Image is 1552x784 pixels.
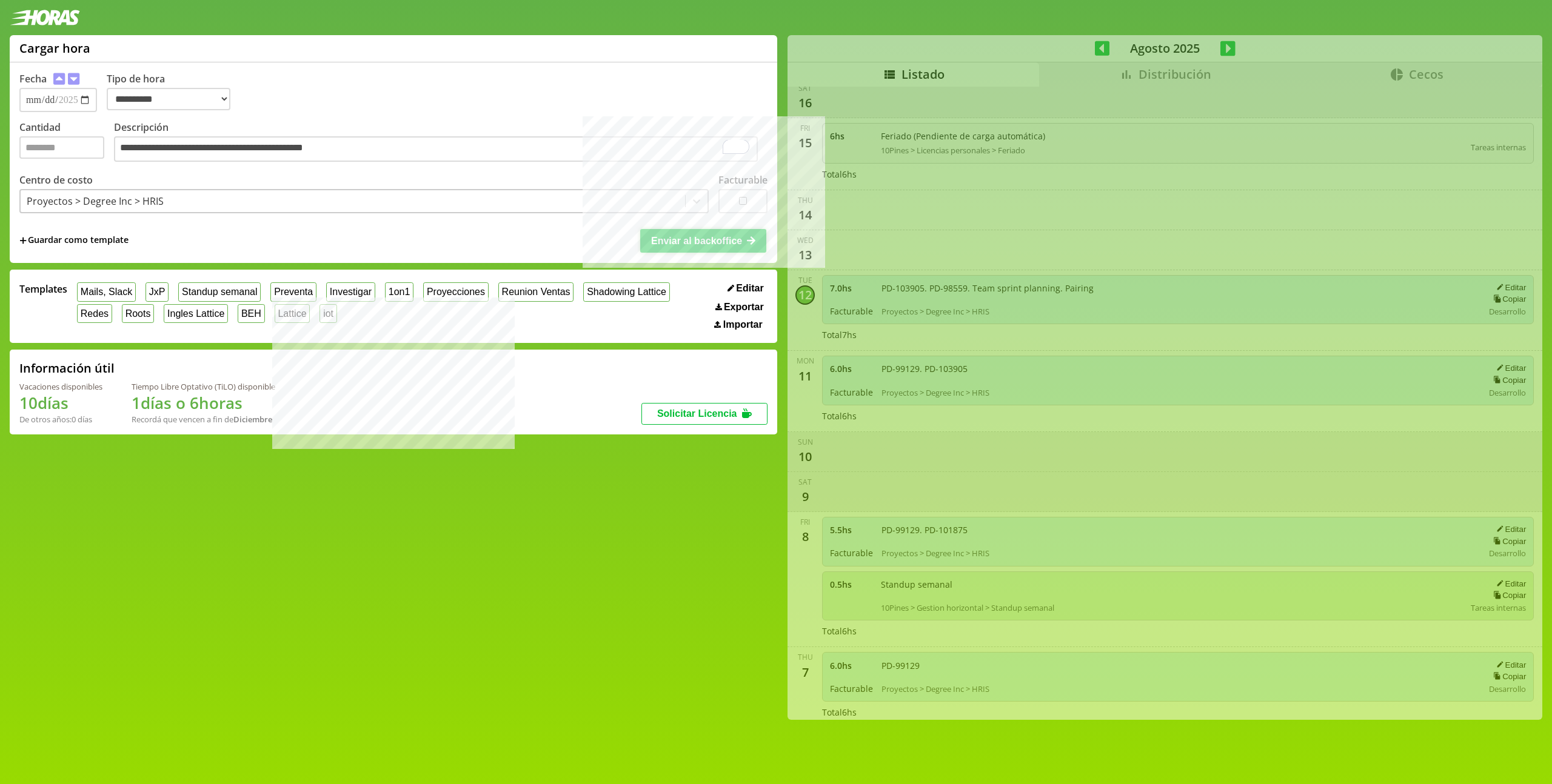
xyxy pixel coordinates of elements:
button: Preventa [270,282,316,301]
span: Solicitar Licencia [657,408,737,419]
button: iot [319,304,337,323]
button: Solicitar Licencia [641,403,768,425]
span: Importar [723,319,763,330]
button: Editar [724,282,768,294]
button: Roots [122,304,154,323]
label: Descripción [114,121,768,165]
span: Editar [736,283,763,294]
button: Proyecciones [423,282,489,301]
button: BEH [238,304,265,323]
span: +Guardar como template [19,234,129,247]
div: De otros años: 0 días [19,414,102,425]
div: Vacaciones disponibles [19,381,102,392]
img: logotipo [10,10,80,25]
label: Facturable [718,173,768,187]
button: Enviar al backoffice [640,229,766,252]
textarea: To enrich screen reader interactions, please activate Accessibility in Grammarly extension settings [114,136,758,162]
label: Fecha [19,72,47,85]
button: Ingles Lattice [164,304,228,323]
button: Mails, Slack [77,282,136,301]
div: Tiempo Libre Optativo (TiLO) disponible [132,381,275,392]
div: Proyectos > Degree Inc > HRIS [27,194,164,208]
button: JxP [145,282,169,301]
button: Exportar [712,301,768,313]
select: Tipo de hora [107,88,230,110]
label: Cantidad [19,121,114,165]
span: + [19,234,27,247]
input: Cantidad [19,136,104,159]
button: Reunion Ventas [498,282,574,301]
span: Templates [19,282,67,296]
span: Exportar [724,302,764,313]
h1: Cargar hora [19,40,90,56]
h1: 1 días o 6 horas [132,392,275,414]
button: Standup semanal [178,282,261,301]
button: Shadowing Lattice [583,282,669,301]
div: Recordá que vencen a fin de [132,414,275,425]
b: Diciembre [233,414,272,425]
span: Enviar al backoffice [651,236,742,246]
label: Centro de costo [19,173,93,187]
button: Lattice [275,304,310,323]
h1: 10 días [19,392,102,414]
button: 1on1 [385,282,413,301]
button: Investigar [326,282,375,301]
label: Tipo de hora [107,72,240,112]
button: Redes [77,304,112,323]
h2: Información útil [19,360,115,376]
